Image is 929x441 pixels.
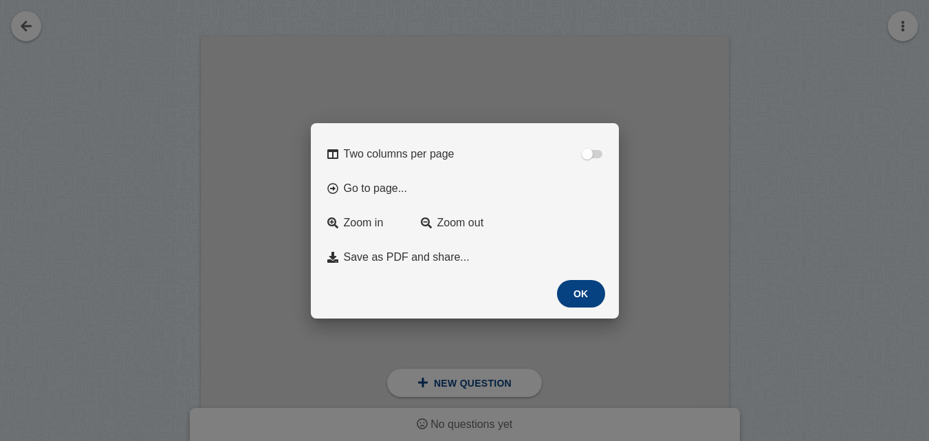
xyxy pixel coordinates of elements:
[319,243,611,272] button: Save as PDF and share...
[557,280,605,308] button: OK
[437,217,484,229] span: Zoom out
[413,208,501,237] a: Zoom out
[319,208,407,237] a: Zoom in
[344,217,384,229] span: Zoom in
[344,182,408,195] span: Go to page...
[319,174,611,203] button: Go to page...
[344,148,455,160] span: Two columns per page
[344,251,470,263] span: Save as PDF and share...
